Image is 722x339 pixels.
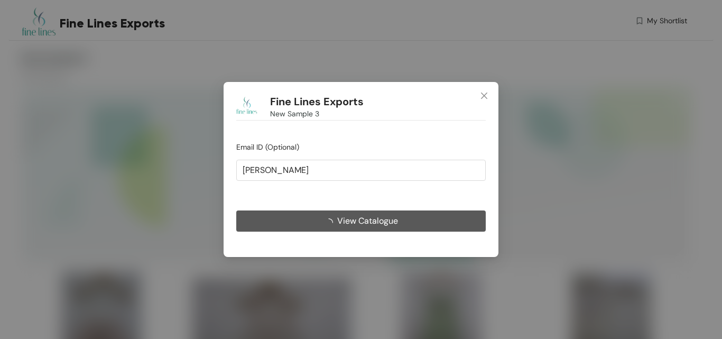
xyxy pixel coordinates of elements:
[480,91,488,100] span: close
[236,160,486,181] input: jhon@doe.com
[470,82,498,111] button: Close
[236,210,486,232] button: View Catalogue
[236,95,257,116] img: Buyer Portal
[325,218,337,227] span: loading
[270,108,319,120] span: New Sample 3
[236,142,299,152] span: Email ID (Optional)
[337,214,398,227] span: View Catalogue
[270,95,364,108] h1: Fine Lines Exports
